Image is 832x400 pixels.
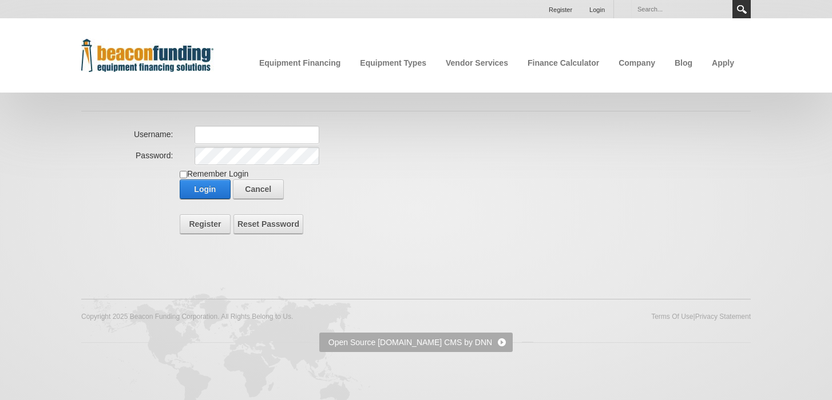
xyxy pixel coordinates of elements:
[81,39,214,72] img: Beacon Funding Corporation
[180,179,231,199] a: Login
[134,130,173,139] label: Username:
[651,311,751,322] div: |
[703,53,743,73] a: Apply
[666,53,701,73] a: Blog
[136,151,173,160] label: Password:
[717,4,726,13] a: Clear search text
[251,53,349,73] a: Equipment Financing
[695,313,751,321] a: Privacy Statement
[610,53,664,73] a: Company
[437,53,517,73] a: Vendor Services
[519,53,608,73] a: Finance Calculator
[233,179,284,199] a: Cancel
[180,214,231,234] a: Register
[319,333,513,352] a: Open Source [DOMAIN_NAME] CMS by DNN
[81,311,293,322] span: Copyright 2025 Beacon Funding Corporation. All Rights Belong to Us.
[81,48,214,61] a: Beacon Funding Corporation
[187,169,248,178] label: Remember Login
[351,53,435,73] a: Equipment Types
[233,214,303,234] a: Reset Password
[651,313,693,321] a: Terms Of Use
